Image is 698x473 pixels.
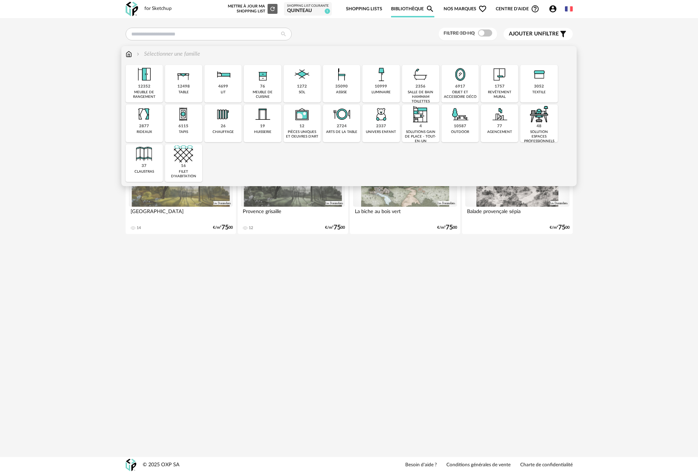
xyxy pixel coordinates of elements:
div: 6115 [178,124,188,129]
div: univers enfant [366,130,396,134]
span: 1 [325,9,330,14]
img: Agencement.png [490,105,509,124]
span: 75 [558,225,565,230]
div: €/m² 00 [437,225,457,230]
span: 75 [221,225,229,230]
div: 12 [249,226,253,230]
span: Magnify icon [426,5,434,13]
div: 2877 [139,124,149,129]
img: UniversEnfant.png [372,105,391,124]
img: Radiateur.png [214,105,233,124]
div: meuble de rangement [128,90,161,99]
div: 48 [537,124,542,129]
div: €/m² 00 [550,225,570,230]
img: ToutEnUn.png [411,105,430,124]
div: 4699 [218,84,228,89]
div: huisserie [254,130,271,134]
div: 3052 [534,84,544,89]
div: 37 [142,163,147,169]
div: objet et accessoire déco [444,90,477,99]
div: revêtement mural [483,90,516,99]
span: Centre d'aideHelp Circle Outline icon [496,5,539,13]
span: 75 [446,225,453,230]
div: salle de bain hammam toilettes [404,90,437,104]
div: 26 [221,124,226,129]
div: Mettre à jour ma Shopping List [226,4,277,14]
a: 3D HQ Balade provençale sépia €/m²7500 [462,145,573,234]
div: 16 [181,163,186,169]
div: Quinteau [287,8,329,14]
img: Salle%20de%20bain.png [411,65,430,84]
a: 3D HQ [GEOGRAPHIC_DATA] 14 €/m²7500 [126,145,236,234]
div: outdoor [451,130,469,134]
div: chauffage [213,130,234,134]
img: ArtTable.png [332,105,351,124]
img: Meuble%20de%20rangement.png [134,65,154,84]
img: Huiserie.png [253,105,272,124]
div: © 2025 OXP SA [143,462,180,468]
span: Ajouter un [509,31,542,37]
div: 2356 [416,84,425,89]
img: Literie.png [214,65,233,84]
div: textile [532,90,546,95]
div: 2724 [337,124,347,129]
img: filet.png [174,144,193,163]
img: Miroir.png [451,65,470,84]
div: 19 [260,124,265,129]
a: 3D HQ La biche au bois vert €/m²7500 [350,145,461,234]
div: sol [299,90,305,95]
div: assise [336,90,347,95]
div: 76 [260,84,265,89]
div: 2337 [376,124,386,129]
div: filet d'habitation [167,169,200,179]
img: Assise.png [332,65,351,84]
div: 14 [137,226,141,230]
div: arts de la table [326,130,357,134]
img: Outdoor.png [451,105,470,124]
div: solution espaces professionnels [522,130,555,144]
div: luminaire [372,90,391,95]
div: 1757 [495,84,505,89]
span: Heart Outline icon [478,5,487,13]
img: Tapis.png [174,105,193,124]
span: Help Circle Outline icon [531,5,539,13]
img: Textile.png [529,65,549,84]
img: espace-de-travail.png [529,105,549,124]
a: Shopping Lists [346,1,382,17]
div: rideaux [137,130,152,134]
div: 12 [299,124,304,129]
img: OXP [126,459,136,471]
div: Balade provençale sépia [465,207,570,221]
a: Conditions générales de vente [446,462,511,468]
div: 12352 [138,84,150,89]
div: lit [221,90,226,95]
div: €/m² 00 [325,225,345,230]
div: Sélectionner une famille [135,50,200,58]
a: BibliothèqueMagnify icon [391,1,434,17]
div: 6917 [455,84,465,89]
div: La biche au bois vert [353,207,457,221]
span: Refresh icon [269,7,276,11]
span: 75 [334,225,341,230]
div: 10587 [454,124,466,129]
div: [GEOGRAPHIC_DATA] [129,207,233,221]
div: 12498 [177,84,190,89]
span: Account Circle icon [549,5,557,13]
img: OXP [126,2,138,16]
img: Sol.png [292,65,312,84]
span: Filtre 3D HQ [444,31,475,36]
a: Charte de confidentialité [520,462,573,468]
div: for Sketchup [144,6,172,12]
div: 1272 [297,84,307,89]
a: Besoin d'aide ? [405,462,437,468]
a: Shopping List courante Quinteau 1 [287,4,329,14]
div: pièces uniques et oeuvres d'art [286,130,319,139]
div: tapis [179,130,188,134]
div: Shopping List courante [287,4,329,8]
span: Nos marques [444,1,487,17]
img: Cloison.png [134,144,154,163]
img: Rideaux.png [134,105,154,124]
img: Table.png [174,65,193,84]
div: 77 [497,124,502,129]
img: svg+xml;base64,PHN2ZyB3aWR0aD0iMTYiIGhlaWdodD0iMTciIHZpZXdCb3g9IjAgMCAxNiAxNyIgZmlsbD0ibm9uZSIgeG... [126,50,132,58]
